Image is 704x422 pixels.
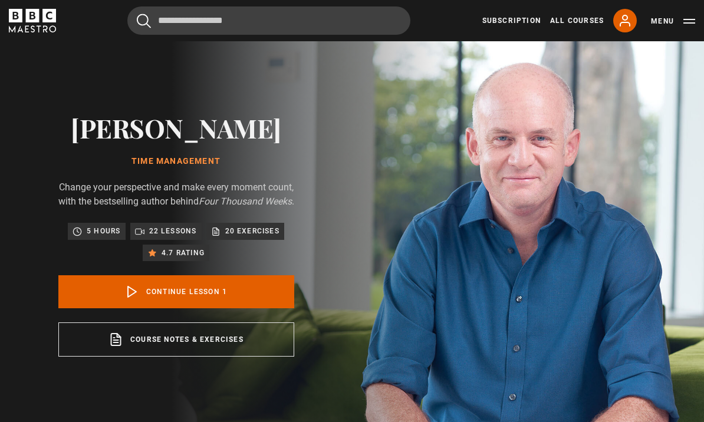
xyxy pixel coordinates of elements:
[482,15,541,26] a: Subscription
[162,247,205,259] p: 4.7 rating
[127,6,410,35] input: Search
[550,15,604,26] a: All Courses
[58,275,294,308] a: Continue lesson 1
[58,180,294,209] p: Change your perspective and make every moment count, with the bestselling author behind .
[9,9,56,32] svg: BBC Maestro
[58,113,294,143] h2: [PERSON_NAME]
[651,15,695,27] button: Toggle navigation
[149,225,197,237] p: 22 lessons
[87,225,120,237] p: 5 hours
[58,322,294,357] a: Course notes & exercises
[225,225,279,237] p: 20 exercises
[137,14,151,28] button: Submit the search query
[58,157,294,166] h1: Time Management
[199,196,292,207] i: Four Thousand Weeks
